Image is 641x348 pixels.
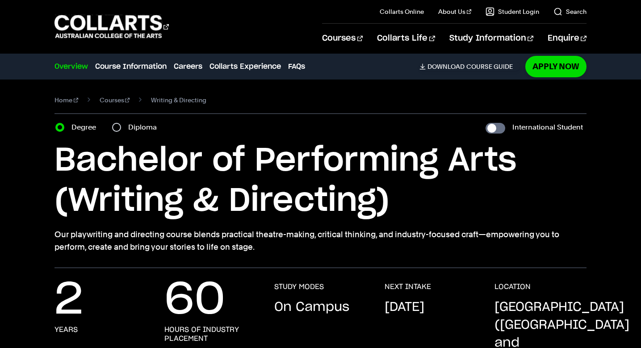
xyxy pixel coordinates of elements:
a: DownloadCourse Guide [419,63,520,71]
a: Courses [322,24,363,53]
p: 2 [54,282,83,318]
p: 60 [164,282,225,318]
a: Collarts Experience [209,61,281,72]
h3: hours of industry placement [164,325,256,343]
h3: STUDY MODES [274,282,324,291]
label: Degree [71,121,101,134]
a: Apply Now [525,56,587,77]
a: Home [54,94,78,106]
a: Collarts Online [380,7,424,16]
span: Writing & Directing [151,94,206,106]
a: Courses [100,94,130,106]
a: FAQs [288,61,305,72]
h1: Bachelor of Performing Arts (Writing & Directing) [54,141,587,221]
a: Study Information [449,24,533,53]
label: Diploma [128,121,162,134]
a: Collarts Life [377,24,435,53]
a: Careers [174,61,202,72]
a: Enquire [548,24,587,53]
span: Download [427,63,465,71]
a: About Us [438,7,471,16]
label: International Student [512,121,583,134]
h3: years [54,325,78,334]
h3: LOCATION [494,282,531,291]
p: [DATE] [385,298,424,316]
a: Overview [54,61,88,72]
div: Go to homepage [54,14,169,39]
h3: NEXT INTAKE [385,282,431,291]
a: Course Information [95,61,167,72]
p: Our playwriting and directing course blends practical theatre-making, critical thinking, and indu... [54,228,587,253]
p: On Campus [274,298,349,316]
a: Search [553,7,587,16]
a: Student Login [486,7,539,16]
